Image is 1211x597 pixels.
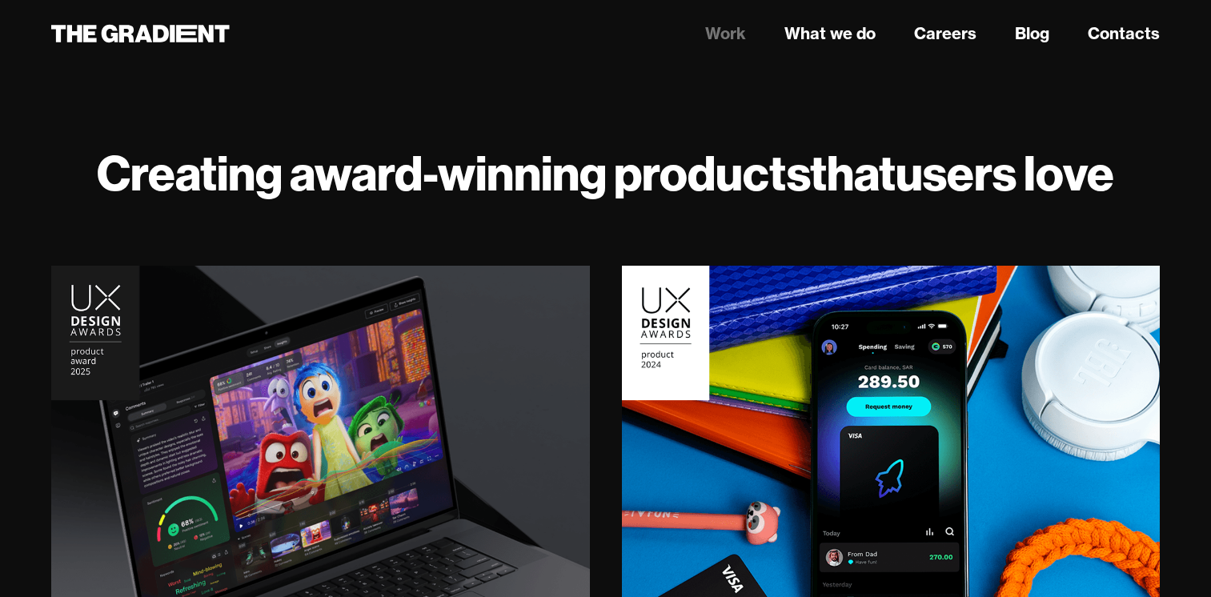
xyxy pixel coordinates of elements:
a: Careers [914,22,976,46]
a: Contacts [1088,22,1160,46]
a: Blog [1015,22,1049,46]
a: What we do [784,22,876,46]
strong: that [810,142,896,203]
h1: Creating award-winning products users love [51,144,1160,202]
a: Work [705,22,746,46]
